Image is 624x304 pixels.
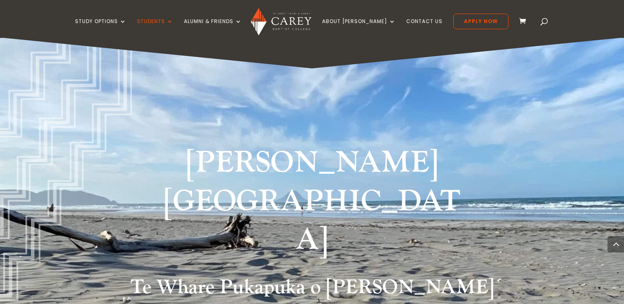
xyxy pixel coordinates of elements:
h2: Te Whare Pukapuka o [PERSON_NAME] [89,276,535,304]
a: About [PERSON_NAME] [322,19,396,38]
a: Apply Now [453,14,509,29]
a: Alumni & Friends [184,19,242,38]
a: Contact Us [406,19,443,38]
h1: [PERSON_NAME][GEOGRAPHIC_DATA] [158,144,467,264]
a: Study Options [75,19,126,38]
a: Students [137,19,173,38]
img: Carey Baptist College [251,8,311,35]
